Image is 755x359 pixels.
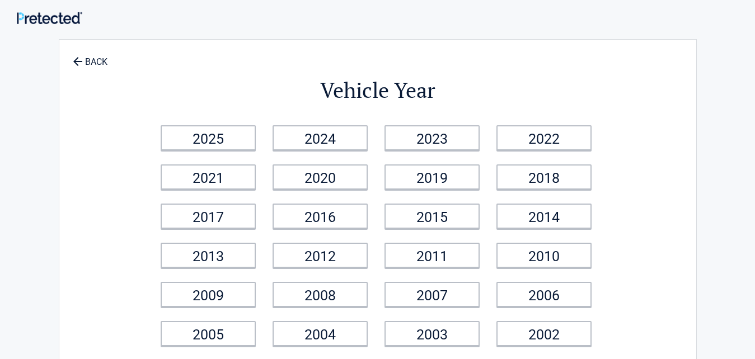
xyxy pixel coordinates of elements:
[384,321,480,346] a: 2003
[496,164,592,190] a: 2018
[496,125,592,150] a: 2022
[273,204,368,229] a: 2016
[17,12,82,23] img: Main Logo
[384,243,480,268] a: 2011
[273,164,368,190] a: 2020
[273,321,368,346] a: 2004
[161,243,256,268] a: 2013
[496,321,592,346] a: 2002
[161,282,256,307] a: 2009
[161,125,256,150] a: 2025
[161,204,256,229] a: 2017
[384,282,480,307] a: 2007
[273,243,368,268] a: 2012
[273,282,368,307] a: 2008
[154,76,602,105] h2: Vehicle Year
[496,204,592,229] a: 2014
[161,321,256,346] a: 2005
[384,125,480,150] a: 2023
[161,164,256,190] a: 2021
[384,204,480,229] a: 2015
[496,243,592,268] a: 2010
[496,282,592,307] a: 2006
[384,164,480,190] a: 2019
[273,125,368,150] a: 2024
[71,47,110,67] a: BACK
